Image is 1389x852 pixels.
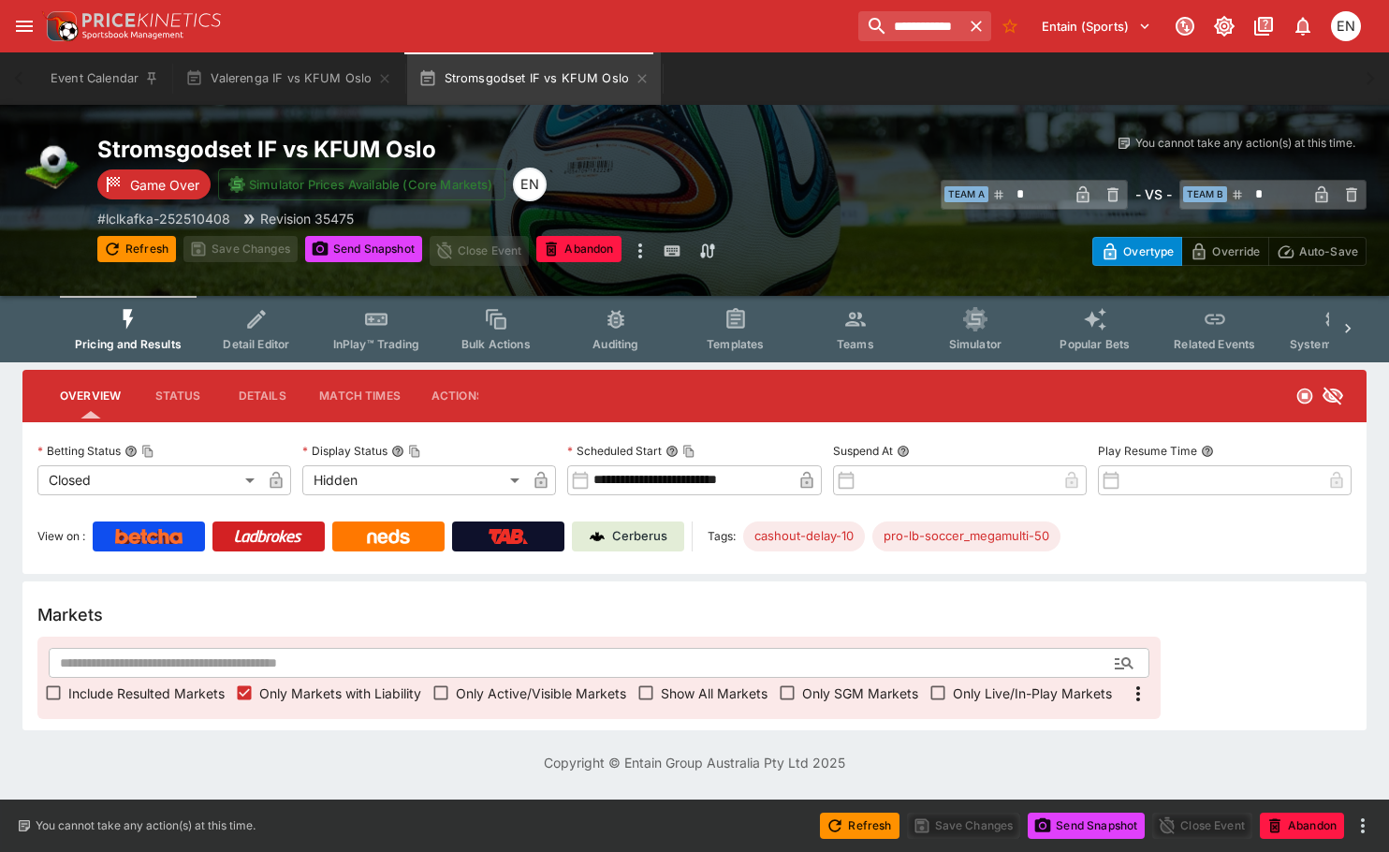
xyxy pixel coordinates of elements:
span: cashout-delay-10 [743,527,865,546]
span: Popular Bets [1060,337,1130,351]
div: Hidden [302,465,526,495]
p: Play Resume Time [1098,443,1197,459]
span: Mark an event as closed and abandoned. [1260,815,1344,833]
button: Suspend At [897,445,910,458]
img: soccer.png [22,135,82,195]
span: pro-lb-soccer_megamulti-50 [872,527,1060,546]
button: Override [1181,237,1268,266]
button: more [1352,815,1374,837]
h5: Markets [37,604,103,625]
span: Simulator [949,337,1002,351]
button: Toggle light/dark mode [1207,9,1241,43]
input: search [858,11,961,41]
span: Auditing [592,337,638,351]
button: Eamon Nunn [1325,6,1367,47]
button: Documentation [1247,9,1280,43]
span: Templates [707,337,764,351]
img: Betcha [115,529,183,544]
img: Cerberus [590,529,605,544]
button: Refresh [820,813,899,839]
span: InPlay™ Trading [333,337,419,351]
button: Select Tenant [1031,11,1162,41]
label: Tags: [708,521,736,551]
button: Simulator Prices Available (Core Markets) [218,169,505,200]
button: Open [1107,646,1141,680]
button: Abandon [536,236,621,262]
button: Copy To Clipboard [408,445,421,458]
div: Betting Target: cerberus [872,521,1060,551]
button: Betting StatusCopy To Clipboard [124,445,138,458]
button: Play Resume Time [1201,445,1214,458]
button: Event Calendar [39,52,170,105]
div: Betting Target: cerberus [743,521,865,551]
p: Override [1212,242,1260,261]
span: Only Markets with Liability [259,683,421,703]
button: Overview [45,374,136,419]
span: Show All Markets [661,683,768,703]
p: Cerberus [612,527,667,546]
button: Actions [416,374,500,419]
span: Only Active/Visible Markets [456,683,626,703]
a: Cerberus [572,521,684,551]
img: PriceKinetics Logo [41,7,79,45]
p: Copy To Clipboard [97,209,230,228]
span: Only Live/In-Play Markets [953,683,1112,703]
button: Stromsgodset IF vs KFUM Oslo [407,52,661,105]
h2: Copy To Clipboard [97,135,838,164]
p: Revision 35475 [260,209,354,228]
button: Scheduled StartCopy To Clipboard [665,445,679,458]
h6: - VS - [1135,184,1172,204]
button: Copy To Clipboard [682,445,695,458]
button: No Bookmarks [995,11,1025,41]
button: more [629,236,651,266]
button: Match Times [304,374,416,419]
span: Include Resulted Markets [68,683,225,703]
svg: Closed [1295,387,1314,405]
p: You cannot take any action(s) at this time. [36,817,256,834]
span: Related Events [1174,337,1255,351]
button: Valerenga IF vs KFUM Oslo [174,52,403,105]
span: Only SGM Markets [802,683,918,703]
button: Refresh [97,236,176,262]
button: Abandon [1260,813,1344,839]
svg: Hidden [1322,385,1344,407]
button: Notifications [1286,9,1320,43]
span: Pricing and Results [75,337,182,351]
div: Eamon Nunn [513,168,547,201]
button: Auto-Save [1268,237,1367,266]
p: Scheduled Start [567,443,662,459]
img: Neds [367,529,409,544]
button: Details [220,374,304,419]
span: Mark an event as closed and abandoned. [536,239,621,257]
button: Status [136,374,220,419]
button: Connected to PK [1168,9,1202,43]
button: Send Snapshot [1028,813,1145,839]
label: View on : [37,521,85,551]
p: Game Over [130,175,199,195]
button: open drawer [7,9,41,43]
div: Closed [37,465,261,495]
p: Display Status [302,443,387,459]
button: Overtype [1092,237,1182,266]
div: Start From [1092,237,1367,266]
span: Teams [837,337,874,351]
span: System Controls [1290,337,1382,351]
button: Copy To Clipboard [141,445,154,458]
img: Ladbrokes [234,529,302,544]
span: Bulk Actions [461,337,531,351]
span: Team A [944,186,988,202]
p: Overtype [1123,242,1174,261]
svg: More [1127,683,1149,705]
p: Betting Status [37,443,121,459]
span: Detail Editor [223,337,289,351]
button: Display StatusCopy To Clipboard [391,445,404,458]
p: Auto-Save [1299,242,1358,261]
div: Event type filters [60,296,1329,362]
div: Eamon Nunn [1331,11,1361,41]
p: Suspend At [833,443,893,459]
span: Team B [1183,186,1227,202]
img: Sportsbook Management [82,31,183,39]
button: Send Snapshot [305,236,422,262]
img: TabNZ [489,529,528,544]
img: PriceKinetics [82,13,221,27]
